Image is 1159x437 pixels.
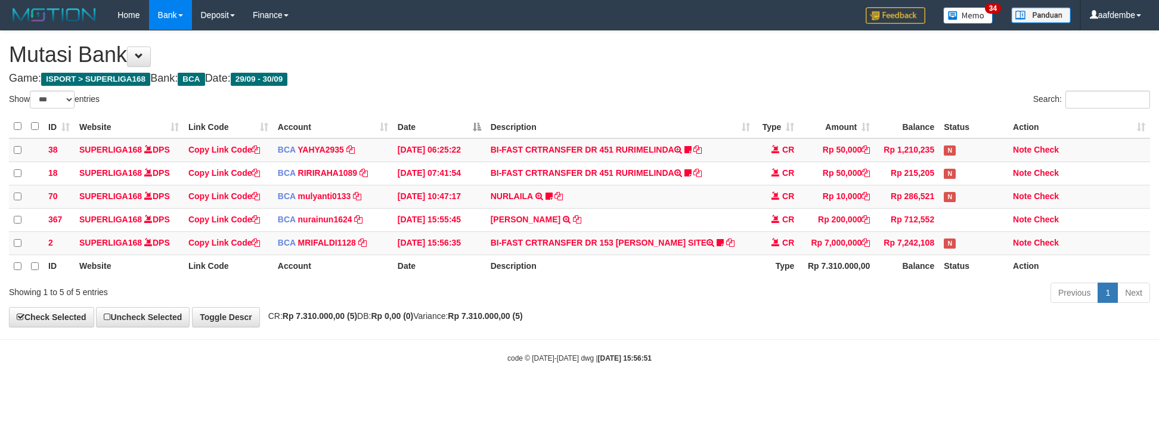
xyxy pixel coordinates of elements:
img: Feedback.jpg [866,7,925,24]
span: ISPORT > SUPERLIGA168 [41,73,150,86]
a: Check [1034,168,1059,178]
span: BCA [278,215,296,224]
td: Rp 200,000 [799,208,875,231]
th: Type [755,255,799,278]
td: Rp 712,552 [875,208,939,231]
td: Rp 215,205 [875,162,939,185]
th: Website [75,255,184,278]
a: Copy YAHYA2935 to clipboard [346,145,355,154]
img: panduan.png [1011,7,1071,23]
a: SUPERLIGA168 [79,191,142,201]
span: 38 [48,145,58,154]
th: Status [939,115,1008,138]
td: BI-FAST CRTRANSFER DR 451 RURIMELINDA [486,162,755,185]
td: Rp 286,521 [875,185,939,208]
span: Has Note [944,169,956,179]
strong: [DATE] 15:56:51 [598,354,652,362]
td: DPS [75,138,184,162]
a: Copy Link Code [188,238,261,247]
label: Show entries [9,91,100,109]
small: code © [DATE]-[DATE] dwg | [507,354,652,362]
td: [DATE] 06:25:22 [393,138,486,162]
select: Showentries [30,91,75,109]
a: Copy BI-FAST CRTRANSFER DR 153 RIKEL JONATAN SITE to clipboard [726,238,735,247]
a: Copy Link Code [188,191,261,201]
a: [PERSON_NAME] [491,215,560,224]
a: Check Selected [9,307,94,327]
a: Copy Link Code [188,145,261,154]
a: MRIFALDI1128 [298,238,356,247]
td: BI-FAST CRTRANSFER DR 153 [PERSON_NAME] SITE [486,231,755,255]
td: Rp 1,210,235 [875,138,939,162]
span: 2 [48,238,53,247]
a: Previous [1050,283,1098,303]
span: 367 [48,215,62,224]
span: BCA [278,238,296,247]
th: Date [393,255,486,278]
th: Link Code: activate to sort column ascending [184,115,273,138]
span: CR [782,145,794,154]
a: SUPERLIGA168 [79,215,142,224]
td: DPS [75,208,184,231]
td: DPS [75,162,184,185]
span: Has Note [944,192,956,202]
a: Copy RIRIRAHA1089 to clipboard [360,168,368,178]
a: Check [1034,191,1059,201]
span: CR [782,238,794,247]
th: Description: activate to sort column ascending [486,115,755,138]
span: BCA [278,191,296,201]
a: Toggle Descr [192,307,260,327]
td: Rp 50,000 [799,138,875,162]
span: BCA [278,168,296,178]
a: Note [1013,191,1031,201]
a: Copy ADAM NOVARA to clipboard [573,215,581,224]
a: Copy Rp 200,000 to clipboard [861,215,870,224]
a: SUPERLIGA168 [79,145,142,154]
th: Website: activate to sort column ascending [75,115,184,138]
span: BCA [178,73,204,86]
th: Account: activate to sort column ascending [273,115,393,138]
td: [DATE] 15:56:35 [393,231,486,255]
a: Copy Link Code [188,215,261,224]
th: Type: activate to sort column ascending [755,115,799,138]
strong: Rp 7.310.000,00 (5) [283,311,357,321]
span: CR [782,191,794,201]
a: Copy BI-FAST CRTRANSFER DR 451 RURIMELINDA to clipboard [693,168,702,178]
a: Copy Rp 7,000,000 to clipboard [861,238,870,247]
strong: Rp 0,00 (0) [371,311,413,321]
a: Copy Rp 50,000 to clipboard [861,145,870,154]
td: BI-FAST CRTRANSFER DR 451 RURIMELINDA [486,138,755,162]
th: Date: activate to sort column descending [393,115,486,138]
a: Note [1013,145,1031,154]
th: Balance [875,115,939,138]
span: Has Note [944,145,956,156]
th: ID: activate to sort column ascending [44,115,75,138]
span: 18 [48,168,58,178]
a: RIRIRAHA1089 [298,168,358,178]
td: DPS [75,185,184,208]
a: mulyanti0133 [298,191,351,201]
a: SUPERLIGA168 [79,238,142,247]
a: NURLAILA [491,191,533,201]
th: Action [1008,255,1150,278]
span: CR [782,215,794,224]
td: Rp 50,000 [799,162,875,185]
a: Copy NURLAILA to clipboard [554,191,563,201]
a: Copy nurainun1624 to clipboard [354,215,362,224]
a: Copy Rp 50,000 to clipboard [861,168,870,178]
img: Button%20Memo.svg [943,7,993,24]
a: Check [1034,145,1059,154]
label: Search: [1033,91,1150,109]
a: Check [1034,238,1059,247]
td: [DATE] 15:55:45 [393,208,486,231]
a: Note [1013,168,1031,178]
th: Rp 7.310.000,00 [799,255,875,278]
input: Search: [1065,91,1150,109]
a: SUPERLIGA168 [79,168,142,178]
a: Uncheck Selected [96,307,190,327]
th: Account [273,255,393,278]
a: YAHYA2935 [298,145,344,154]
a: Copy MRIFALDI1128 to clipboard [358,238,367,247]
div: Showing 1 to 5 of 5 entries [9,281,474,298]
img: MOTION_logo.png [9,6,100,24]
